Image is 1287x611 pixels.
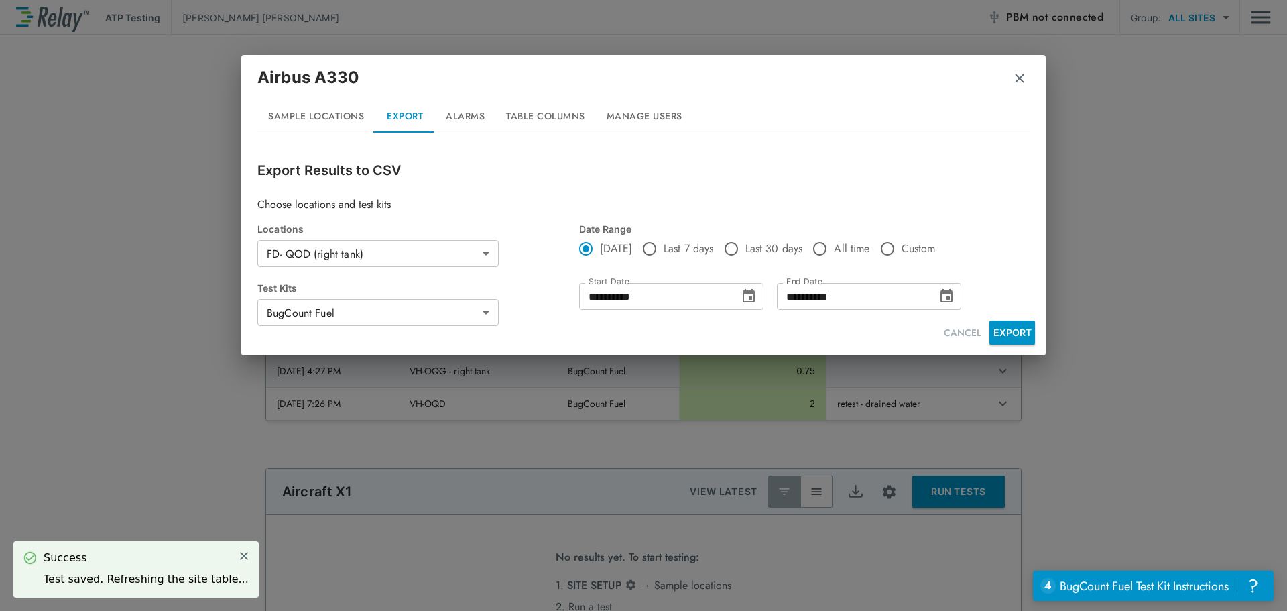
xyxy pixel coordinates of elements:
div: Success [44,550,249,566]
p: Export Results to CSV [257,160,1030,180]
img: Remove [1013,72,1026,85]
button: Table Columns [495,101,596,133]
img: Close Icon [238,550,250,562]
button: EXPORT [989,321,1035,345]
span: Last 30 days [745,241,803,257]
div: Date Range [579,223,965,235]
div: Test saved. Refreshing the site table... [44,571,249,588]
p: Airbus A330 [257,66,360,90]
div: FD- QOD (right tank) [257,240,499,267]
label: Start Date [589,277,629,286]
button: Choose date, selected date is Oct 9, 2025 [933,283,960,310]
span: Last 7 days [664,241,714,257]
button: Export [375,101,435,133]
iframe: Resource center [1033,571,1274,601]
span: Custom [902,241,936,257]
p: Choose locations and test kits [257,197,1030,213]
label: End Date [786,277,822,286]
img: Success [23,551,37,565]
div: Test Kits [257,282,579,294]
span: All time [834,241,869,257]
button: CANCEL [938,321,987,345]
div: BugCount Fuel [257,299,499,326]
span: [DATE] [600,241,632,257]
button: Sample Locations [257,101,375,133]
button: Manage Users [596,101,693,133]
div: Locations [257,223,579,235]
button: Alarms [435,101,495,133]
button: Choose date, selected date is Oct 9, 2025 [735,283,762,310]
